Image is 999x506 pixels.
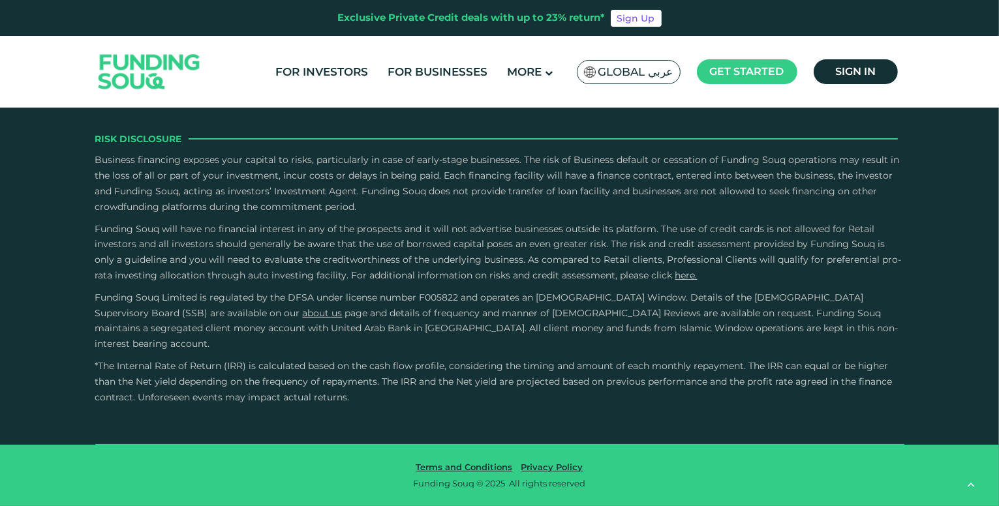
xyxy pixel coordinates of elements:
span: page [345,307,368,319]
img: SA Flag [584,67,596,78]
img: Logo [85,39,213,105]
span: More [507,65,542,78]
a: here. [675,269,698,281]
span: Funding Souq © [414,478,484,488]
button: back [957,470,986,499]
div: Exclusive Private Credit deals with up to 23% return* [338,10,606,25]
a: Terms and Conditions [413,462,516,472]
a: Sign Up [611,10,662,27]
a: For Investors [272,61,371,83]
p: Business financing exposes your capital to risks, particularly in case of early-stage businesses.... [95,153,904,215]
a: About Us [303,307,343,319]
span: Sign in [835,65,876,78]
span: and details of frequency and manner of [DEMOGRAPHIC_DATA] Reviews are available on request. Fundi... [95,307,899,350]
span: Get started [710,65,784,78]
a: Privacy Policy [518,462,587,472]
span: Funding Souq will have no financial interest in any of the prospects and it will not advertise bu... [95,223,902,281]
a: For Businesses [384,61,491,83]
a: Sign in [814,59,898,84]
p: *The Internal Rate of Return (IRR) is calculated based on the cash flow profile, considering the ... [95,359,904,405]
span: Global عربي [598,65,673,80]
span: 2025 [486,478,506,488]
span: All rights reserved [510,478,586,488]
span: Funding Souq Limited is regulated by the DFSA under license number F005822 and operates an [DEMOG... [95,291,864,319]
span: Risk Disclosure [95,132,182,146]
